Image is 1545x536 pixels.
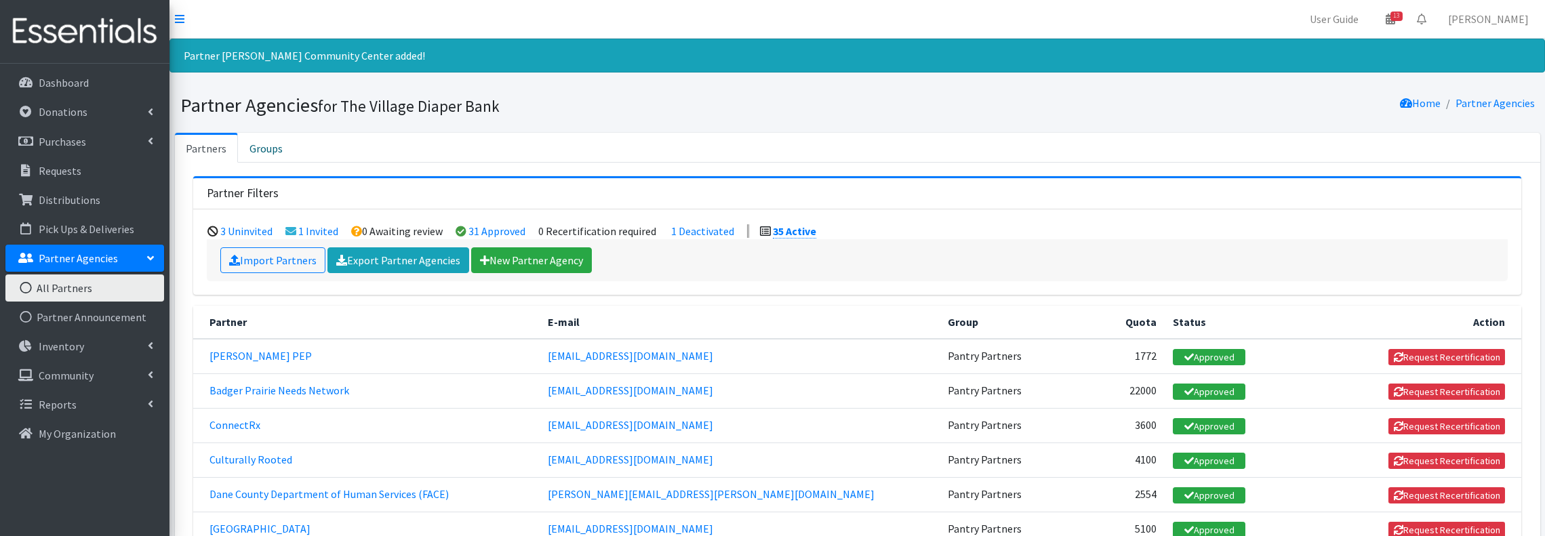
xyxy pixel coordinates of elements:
a: Approved [1173,487,1245,503]
a: New Partner Agency [471,247,592,273]
a: [EMAIL_ADDRESS][DOMAIN_NAME] [548,453,713,466]
th: Status [1165,306,1253,339]
a: Groups [238,133,294,163]
a: 1 Deactivated [671,224,734,238]
a: Partner Announcement [5,304,164,331]
span: 13 [1390,12,1403,21]
li: 0 Awaiting review [351,224,443,238]
td: Pantry Partners [940,339,1110,374]
td: Pantry Partners [940,478,1110,512]
td: Pantry Partners [940,373,1110,408]
a: 3 Uninvited [220,224,273,238]
a: Distributions [5,186,164,213]
a: Partner Agencies [1456,96,1535,110]
button: Request Recertification [1388,453,1505,469]
a: Requests [5,157,164,184]
td: Pantry Partners [940,408,1110,442]
a: [EMAIL_ADDRESS][DOMAIN_NAME] [548,418,713,432]
a: [EMAIL_ADDRESS][DOMAIN_NAME] [548,384,713,397]
a: Export Partner Agencies [327,247,469,273]
a: Home [1400,96,1441,110]
p: Dashboard [39,76,89,89]
a: All Partners [5,274,164,302]
th: E-mail [540,306,940,339]
a: 31 Approved [468,224,525,238]
a: Donations [5,98,164,125]
td: 22000 [1110,373,1165,408]
a: [PERSON_NAME][EMAIL_ADDRESS][PERSON_NAME][DOMAIN_NAME] [548,487,875,501]
img: HumanEssentials [5,9,164,54]
a: Approved [1173,384,1245,400]
th: Quota [1110,306,1165,339]
h3: Partner Filters [207,186,279,201]
p: Community [39,369,94,382]
td: 1772 [1110,339,1165,374]
button: Request Recertification [1388,418,1505,434]
a: Badger Prairie Needs Network [209,384,349,397]
td: 4100 [1110,442,1165,477]
a: Community [5,362,164,389]
button: Request Recertification [1388,384,1505,400]
a: ConnectRx [209,418,260,432]
a: Approved [1173,418,1245,434]
h1: Partner Agencies [180,94,853,117]
p: Distributions [39,193,100,207]
td: Pantry Partners [940,442,1110,477]
button: Request Recertification [1388,487,1505,503]
div: Partner [PERSON_NAME] Community Center added! [169,39,1545,73]
td: 3600 [1110,408,1165,442]
td: 2554 [1110,478,1165,512]
button: Request Recertification [1388,349,1505,365]
a: [PERSON_NAME] [1437,5,1540,33]
a: Approved [1173,453,1245,469]
a: Purchases [5,128,164,155]
a: Reports [5,391,164,418]
p: Inventory [39,339,84,353]
p: Purchases [39,135,86,148]
a: Partners [175,133,238,163]
a: Partner Agencies [5,245,164,272]
a: 1 Invited [298,224,338,238]
a: [EMAIL_ADDRESS][DOMAIN_NAME] [548,522,713,535]
th: Group [940,306,1110,339]
a: [EMAIL_ADDRESS][DOMAIN_NAME] [548,349,713,363]
a: 13 [1375,5,1406,33]
a: [PERSON_NAME] PEP [209,349,312,363]
p: Donations [39,105,87,119]
p: Pick Ups & Deliveries [39,222,134,236]
th: Partner [193,306,540,339]
a: Pick Ups & Deliveries [5,215,164,243]
p: Reports [39,398,77,411]
a: My Organization [5,420,164,447]
a: Dane County Department of Human Services (FACE) [209,487,449,501]
p: My Organization [39,427,116,440]
p: Partner Agencies [39,251,118,265]
a: Culturally Rooted [209,453,292,466]
small: for The Village Diaper Bank [318,96,500,116]
a: 35 Active [773,224,816,239]
a: Inventory [5,333,164,360]
a: User Guide [1299,5,1369,33]
a: Import Partners [220,247,325,273]
a: Dashboard [5,69,164,96]
a: Approved [1173,349,1245,365]
a: [GEOGRAPHIC_DATA] [209,522,310,535]
li: 0 Recertification required [538,224,656,238]
p: Requests [39,164,81,178]
th: Action [1253,306,1521,339]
